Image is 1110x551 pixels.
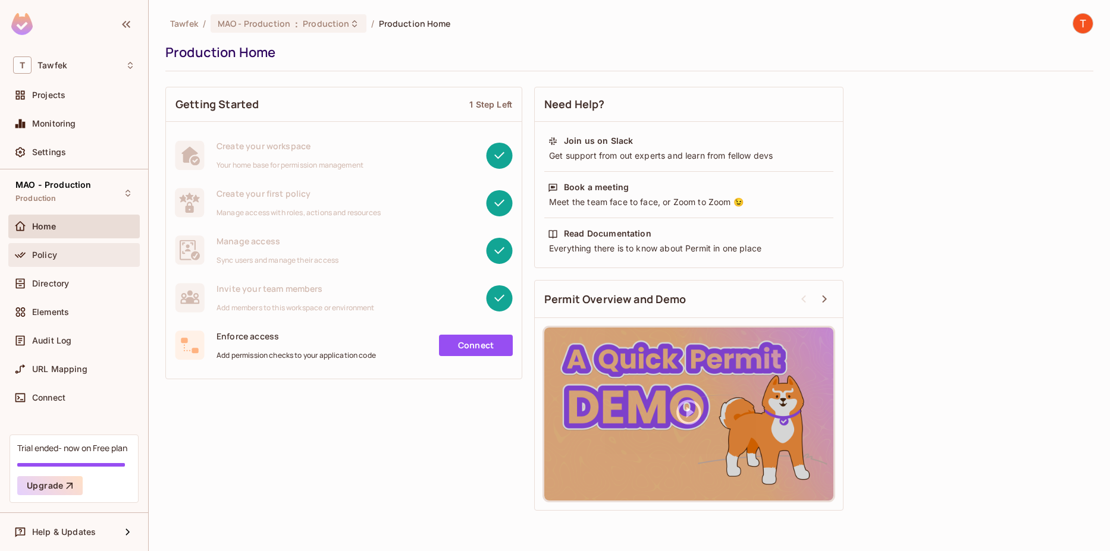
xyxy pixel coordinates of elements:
a: Connect [439,335,513,356]
span: Home [32,222,57,231]
div: Book a meeting [564,181,629,193]
img: Tawfek Daghistani [1073,14,1093,33]
span: Production Home [379,18,451,29]
div: 1 Step Left [469,99,512,110]
span: Add members to this workspace or environment [217,303,375,313]
span: Add permission checks to your application code [217,351,376,360]
span: Audit Log [32,336,71,345]
span: Your home base for permission management [217,160,363,170]
span: Projects [32,90,65,100]
span: Sync users and manage their access [217,256,338,265]
div: Production Home [165,43,1087,61]
span: Elements [32,307,69,317]
li: / [203,18,206,29]
li: / [371,18,374,29]
span: Need Help? [544,97,605,112]
span: T [13,56,32,74]
div: Get support from out experts and learn from fellow devs [548,150,830,162]
span: Getting Started [175,97,259,112]
span: Manage access [217,235,338,247]
span: MAO - Production [15,180,91,190]
span: Policy [32,250,57,260]
img: SReyMgAAAABJRU5ErkJggg== [11,13,33,35]
span: Invite your team members [217,283,375,294]
span: URL Mapping [32,364,87,374]
button: Upgrade [17,476,83,495]
div: Meet the team face to face, or Zoom to Zoom 😉 [548,196,830,208]
span: Connect [32,393,65,402]
span: Workspace: Tawfek [37,61,67,70]
span: the active workspace [170,18,198,29]
div: Trial ended- now on Free plan [17,442,127,454]
span: Permit Overview and Demo [544,292,686,307]
span: Monitoring [32,119,76,128]
span: Help & Updates [32,527,96,537]
span: Directory [32,279,69,288]
span: Production [303,18,349,29]
span: Production [15,194,57,203]
span: Settings [32,147,66,157]
div: Everything there is to know about Permit in one place [548,243,830,254]
span: : [294,19,299,29]
span: Create your workspace [217,140,363,152]
div: Read Documentation [564,228,651,240]
span: Create your first policy [217,188,381,199]
span: MAO - Production [218,18,290,29]
span: Manage access with roles, actions and resources [217,208,381,218]
span: Enforce access [217,330,376,342]
div: Join us on Slack [564,135,633,147]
